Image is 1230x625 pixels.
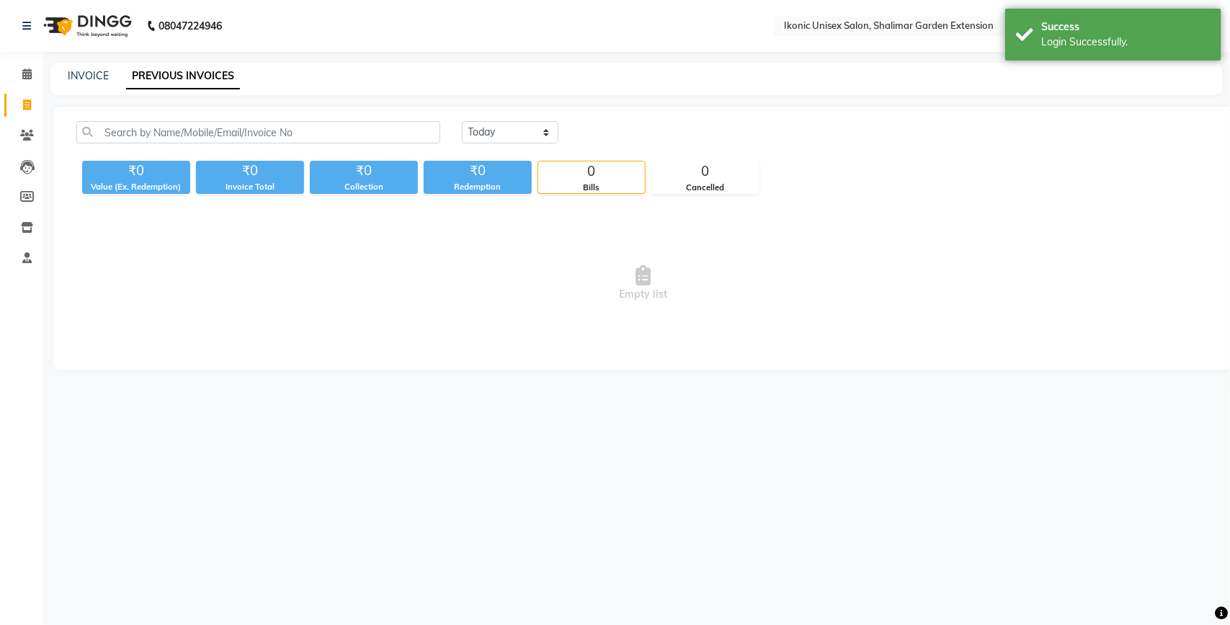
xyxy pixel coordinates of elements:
[76,211,1211,355] span: Empty list
[538,161,645,182] div: 0
[652,161,759,182] div: 0
[196,161,304,181] div: ₹0
[1041,35,1211,50] div: Login Successfully.
[424,161,532,181] div: ₹0
[310,181,418,193] div: Collection
[76,121,440,143] input: Search by Name/Mobile/Email/Invoice No
[82,181,190,193] div: Value (Ex. Redemption)
[652,182,759,194] div: Cancelled
[82,161,190,181] div: ₹0
[310,161,418,181] div: ₹0
[196,181,304,193] div: Invoice Total
[37,6,135,46] img: logo
[1041,19,1211,35] div: Success
[424,181,532,193] div: Redemption
[538,182,645,194] div: Bills
[159,6,222,46] b: 08047224946
[68,69,109,82] a: INVOICE
[126,63,240,89] a: PREVIOUS INVOICES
